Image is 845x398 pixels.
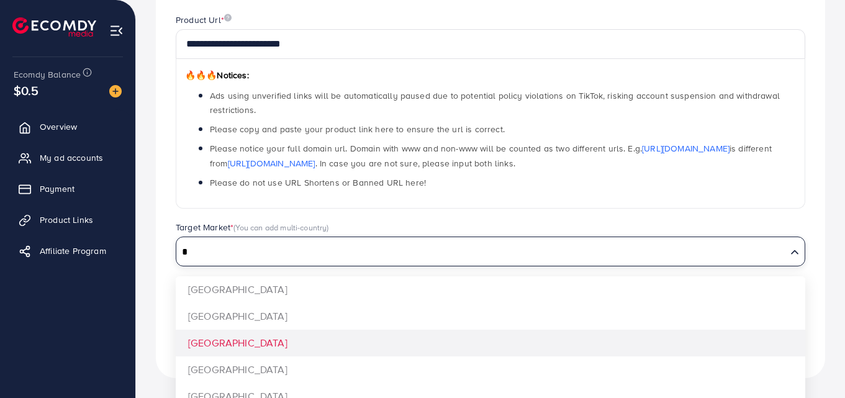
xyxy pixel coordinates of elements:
span: Please copy and paste your product link here to ensure the url is correct. [210,123,505,135]
img: image [109,85,122,97]
div: Search for option [176,237,805,266]
span: Please notice your full domain url. Domain with www and non-www will be counted as two different ... [210,142,772,169]
span: $0.5 [14,81,39,99]
span: Product Links [40,214,93,226]
span: 🔥🔥🔥 [185,69,217,81]
span: (You can add multi-country) [233,222,328,233]
label: Product Url [176,14,232,26]
a: Affiliate Program [9,238,126,263]
iframe: Chat [792,342,836,389]
img: menu [109,24,124,38]
img: image [224,14,232,22]
li: [GEOGRAPHIC_DATA] [176,356,805,383]
li: [GEOGRAPHIC_DATA] [176,276,805,303]
span: Notices: [185,69,249,81]
label: Target Market [176,221,329,233]
span: Payment [40,183,75,195]
a: Product Links [9,207,126,232]
span: My ad accounts [40,152,103,164]
a: Payment [9,176,126,201]
span: Affiliate Program [40,245,106,257]
input: Search for option [178,243,785,262]
a: [URL][DOMAIN_NAME] [228,157,315,170]
a: My ad accounts [9,145,126,170]
span: Please do not use URL Shortens or Banned URL here! [210,176,426,189]
span: Overview [40,120,77,133]
li: [GEOGRAPHIC_DATA] [176,303,805,330]
li: [GEOGRAPHIC_DATA] [176,330,805,356]
img: logo [12,17,96,37]
span: Ecomdy Balance [14,68,81,81]
a: Overview [9,114,126,139]
span: Ads using unverified links will be automatically paused due to potential policy violations on Tik... [210,89,780,116]
a: [URL][DOMAIN_NAME] [642,142,730,155]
